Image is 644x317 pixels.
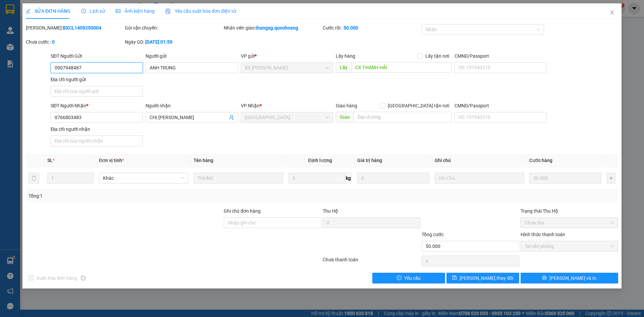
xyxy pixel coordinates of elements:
[26,8,70,14] span: SỬA ĐƠN HÀNG
[103,173,184,183] span: Khác
[542,275,547,281] span: printer
[336,112,354,122] span: Giao
[125,38,222,46] div: Ngày GD:
[336,103,357,108] span: Giao hàng
[336,53,355,59] span: Lấy hàng
[609,10,615,15] span: close
[452,275,457,281] span: save
[460,274,513,282] span: [PERSON_NAME] thay đổi
[422,232,444,237] span: Tổng cước
[385,102,452,109] span: [GEOGRAPHIC_DATA] tận nơi
[397,275,401,281] span: exclamation-circle
[603,3,622,22] button: Close
[26,9,31,13] span: edit
[521,207,618,215] div: Trạng thái Thu Hộ
[529,173,601,183] input: 0
[145,39,172,45] b: [DATE] 01:59
[245,63,329,73] span: BX Cao Lãnh
[26,38,123,46] div: Chưa cước :
[323,24,420,32] div: Cước rồi :
[343,25,358,31] b: 50.000
[165,8,236,14] span: Yêu cầu xuất hóa đơn điện tử
[607,173,615,183] button: plus
[345,173,352,183] span: kg
[51,136,143,146] input: Địa chỉ của người nhận
[322,256,421,268] div: Chưa thanh toán
[454,52,547,60] div: CMND/Passport
[525,241,614,251] span: Tại văn phòng
[26,24,123,32] div: [PERSON_NAME]:
[357,158,382,163] span: Giá trị hàng
[51,76,143,83] div: Địa chỉ người gửi
[354,112,452,122] input: Dọc đường
[256,25,298,31] b: thangsg.quochoang
[351,62,452,73] input: Dọc đường
[446,273,519,283] button: save[PERSON_NAME] thay đổi
[357,173,429,183] input: 0
[81,276,86,280] span: info-circle
[521,273,618,283] button: printer[PERSON_NAME] và In
[51,86,143,97] input: Địa chỉ của người gửi
[81,9,86,13] span: clock-circle
[229,115,234,120] span: user-add
[454,102,547,109] div: CMND/Passport
[63,25,101,31] b: BXCL1409250004
[432,154,527,167] th: Ghi chú
[336,62,351,73] span: Lấy
[146,52,238,60] div: Người gửi
[51,52,143,60] div: SĐT Người Gửi
[404,274,421,282] span: Yêu cầu
[323,208,338,214] span: Thu Hộ
[372,273,445,283] button: exclamation-circleYêu cầu
[529,158,552,163] span: Cước hàng
[29,173,39,183] button: delete
[194,158,213,163] span: Tên hàng
[81,8,105,14] span: Lịch sử
[51,102,143,109] div: SĐT Người Nhận
[99,158,124,163] span: Đơn vị tính
[245,112,329,122] span: Sài Gòn
[308,158,332,163] span: Định lượng
[47,158,53,163] span: SL
[549,274,596,282] span: [PERSON_NAME] và In
[435,173,524,183] input: Ghi Chú
[29,192,249,200] div: Tổng: 1
[165,9,171,14] img: icon
[52,39,55,45] b: 0
[194,173,283,183] input: VD: Bàn, Ghế
[224,208,261,214] label: Ghi chú đơn hàng
[241,103,260,108] span: VP Nhận
[525,218,614,228] span: Chưa thu
[423,52,452,60] span: Lấy tận nơi
[116,8,155,14] span: Ảnh kiện hàng
[241,52,333,60] div: VP gửi
[51,125,143,133] div: Địa chỉ người nhận
[146,102,238,109] div: Người nhận
[224,217,321,228] input: Ghi chú đơn hàng
[224,24,321,32] div: Nhân viên giao:
[116,9,120,13] span: picture
[521,232,565,237] label: Hình thức thanh toán
[125,24,222,32] div: Gói vận chuyển:
[34,274,79,282] span: Xuất hóa đơn hàng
